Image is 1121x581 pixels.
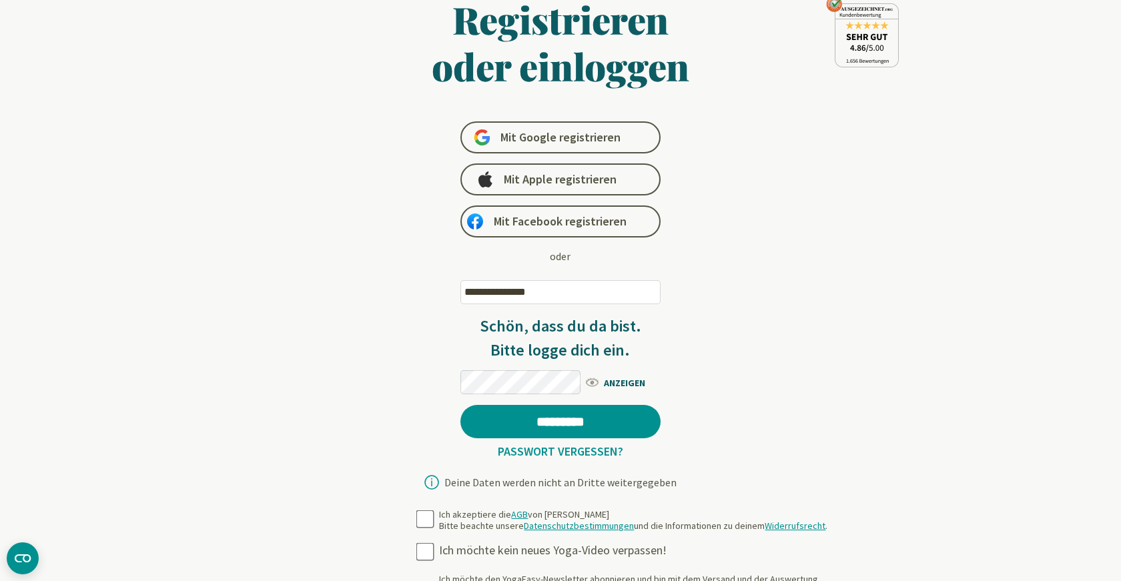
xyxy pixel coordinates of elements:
[511,508,528,520] a: AGB
[524,520,634,532] a: Datenschutzbestimmungen
[460,163,661,195] a: Mit Apple registrieren
[439,509,827,532] div: Ich akzeptiere die von [PERSON_NAME] Bitte beachte unsere und die Informationen zu deinem .
[550,248,571,264] div: oder
[444,477,677,488] div: Deine Daten werden nicht an Dritte weitergegeben
[500,129,621,145] span: Mit Google registrieren
[494,213,627,229] span: Mit Facebook registrieren
[460,205,661,237] a: Mit Facebook registrieren
[504,171,617,187] span: Mit Apple registrieren
[765,520,825,532] a: Widerrufsrecht
[7,542,39,574] button: CMP-Widget öffnen
[460,121,661,153] a: Mit Google registrieren
[439,543,835,558] div: Ich möchte kein neues Yoga-Video verpassen!
[460,314,661,362] h3: Schön, dass du da bist. Bitte logge dich ein.
[492,444,629,459] a: Passwort vergessen?
[584,374,661,390] span: ANZEIGEN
